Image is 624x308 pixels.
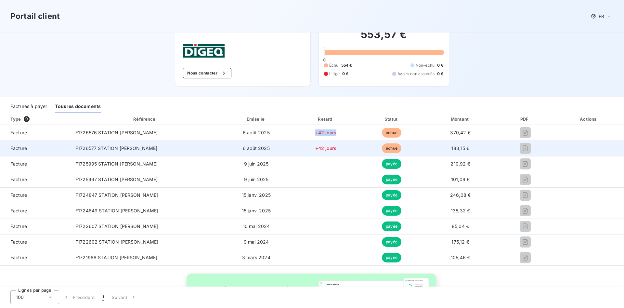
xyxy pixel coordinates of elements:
span: Non-échu [416,62,435,68]
span: échue [382,128,401,138]
span: 100 [16,294,24,301]
span: +42 jours [315,145,336,151]
div: Référence [133,116,155,122]
span: F1722607 STATION [PERSON_NAME] [75,223,158,229]
span: F1724847 STATION [PERSON_NAME] [75,192,158,198]
button: 1 [98,290,108,304]
span: 246,08 € [450,192,471,198]
span: 9 juin 2025 [244,161,269,167]
div: Statut [360,116,423,122]
h2: 553,57 € [324,28,444,47]
button: Suivant [108,290,141,304]
span: 554 € [341,62,352,68]
div: Actions [555,116,623,122]
button: Précédent [59,290,98,304]
span: 1 [102,294,104,301]
span: payée [382,206,401,216]
span: 9 [24,116,30,122]
span: Échu [329,62,339,68]
span: 9 mai 2024 [244,239,269,245]
span: 135,32 € [451,208,470,213]
span: F1724849 STATION [PERSON_NAME] [75,208,159,213]
span: payée [382,221,401,231]
span: 0 € [437,62,443,68]
span: payée [382,253,401,262]
span: Facture [5,239,65,245]
span: Facture [5,208,65,214]
span: F1726577 STATION [PERSON_NAME] [75,145,158,151]
div: Retard [294,116,358,122]
span: 210,92 € [450,161,470,167]
span: 6 août 2025 [243,130,270,135]
div: Montant [425,116,495,122]
span: F1725995 STATION [PERSON_NAME] [75,161,158,167]
div: PDF [498,116,552,122]
span: payée [382,190,401,200]
img: Company logo [183,44,225,58]
span: F1726576 STATION [PERSON_NAME] [75,130,158,135]
span: Facture [5,254,65,261]
span: 15 janv. 2025 [242,192,271,198]
span: 85,04 € [452,223,469,229]
span: 101,09 € [451,177,470,182]
span: échue [382,143,401,153]
span: F1725997 STATION [PERSON_NAME] [75,177,158,182]
span: Litige [329,71,340,77]
span: 6 août 2025 [243,145,270,151]
span: 370,42 € [450,130,470,135]
span: +42 jours [315,130,336,135]
span: 15 janv. 2025 [242,208,271,213]
span: payée [382,159,401,169]
h3: Portail client [10,10,60,22]
span: F1722602 STATION [PERSON_NAME] [75,239,159,245]
span: Facture [5,145,65,152]
span: 175,12 € [451,239,469,245]
div: Type [6,116,69,122]
span: Facture [5,129,65,136]
span: payée [382,237,401,247]
span: Facture [5,176,65,183]
span: payée [382,175,401,184]
span: 9 juin 2025 [244,177,269,182]
span: F1721988 STATION [PERSON_NAME] [75,255,158,260]
span: Facture [5,161,65,167]
span: 0 € [342,71,348,77]
span: Avoirs non associés [397,71,435,77]
button: Nous contacter [183,68,231,78]
span: 3 mars 2024 [242,255,270,260]
span: 10 mai 2024 [243,223,270,229]
span: 105,46 € [451,255,470,260]
span: Facture [5,192,65,198]
span: Facture [5,223,65,230]
span: 0 [323,57,326,62]
span: 183,15 € [451,145,469,151]
div: Émise le [221,116,291,122]
span: FR [599,14,604,19]
div: Factures à payer [10,100,47,113]
span: 0 € [437,71,443,77]
div: Tous les documents [55,100,101,113]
